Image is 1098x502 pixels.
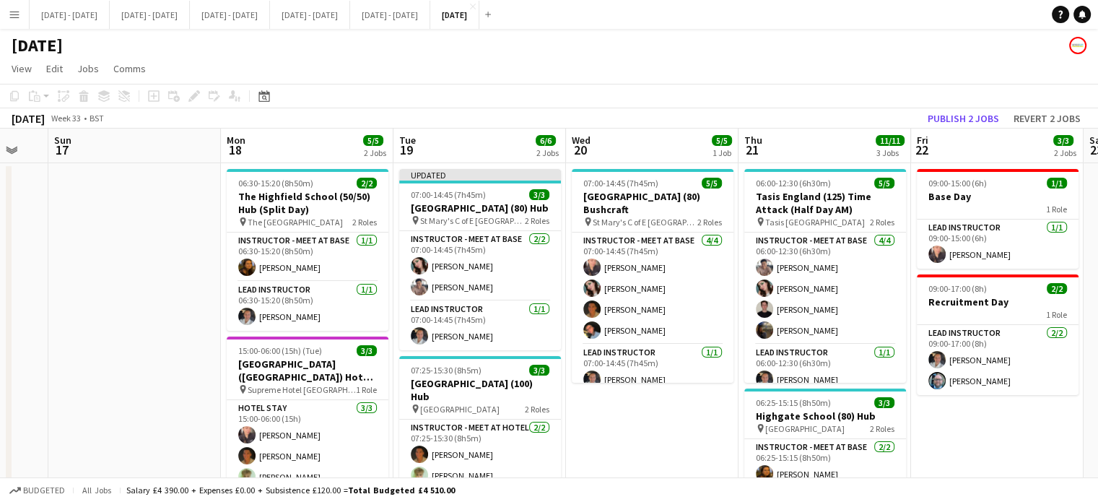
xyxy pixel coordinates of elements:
[1069,37,1086,54] app-user-avatar: Programmes & Operations
[348,485,455,495] span: Total Budgeted £4 510.00
[430,1,479,29] button: [DATE]
[922,109,1005,128] button: Publish 2 jobs
[12,111,45,126] div: [DATE]
[6,59,38,78] a: View
[110,1,190,29] button: [DATE] - [DATE]
[350,1,430,29] button: [DATE] - [DATE]
[90,113,104,124] div: BST
[108,59,152,78] a: Comms
[12,35,63,56] h1: [DATE]
[190,1,270,29] button: [DATE] - [DATE]
[23,485,65,495] span: Budgeted
[77,62,99,75] span: Jobs
[270,1,350,29] button: [DATE] - [DATE]
[7,482,67,498] button: Budgeted
[48,113,84,124] span: Week 33
[30,1,110,29] button: [DATE] - [DATE]
[113,62,146,75] span: Comms
[71,59,105,78] a: Jobs
[126,485,455,495] div: Salary £4 390.00 + Expenses £0.00 + Subsistence £120.00 =
[46,62,63,75] span: Edit
[79,485,114,495] span: All jobs
[1008,109,1086,128] button: Revert 2 jobs
[40,59,69,78] a: Edit
[12,62,32,75] span: View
